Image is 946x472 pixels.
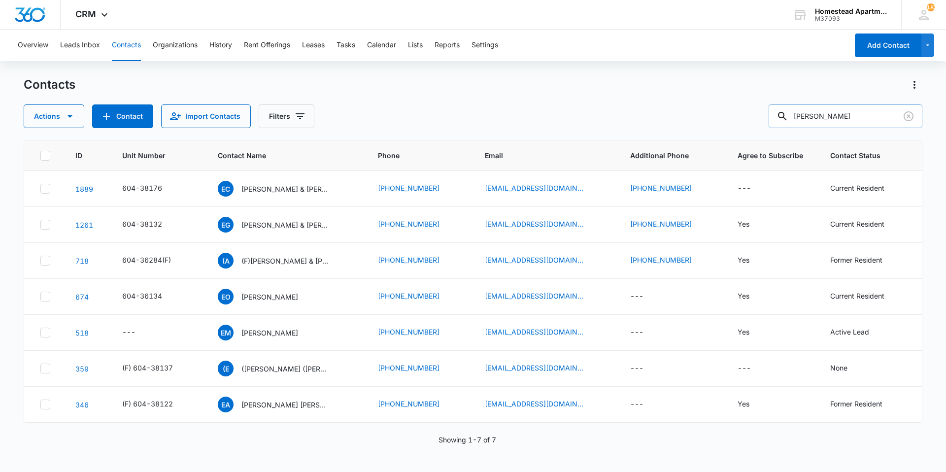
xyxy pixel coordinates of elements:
[122,399,173,409] div: (F) 604-38122
[630,363,661,374] div: Additional Phone - - Select to Edit Field
[830,255,882,265] div: Former Resident
[75,293,89,301] a: Navigate to contact details page for Elizabeth Oliva
[485,363,583,373] a: [EMAIL_ADDRESS][DOMAIN_NAME]
[241,256,330,266] p: (F)[PERSON_NAME] & [PERSON_NAME]
[122,183,162,193] div: 604-38176
[485,255,601,267] div: Email - stararenas.17@gmail.com - Select to Edit Field
[439,435,496,445] p: Showing 1-7 of 7
[302,30,325,61] button: Leases
[485,150,592,161] span: Email
[153,30,198,61] button: Organizations
[738,183,751,195] div: ---
[485,291,601,303] div: Email - 112oliva63@gmail.com - Select to Edit Field
[122,363,191,374] div: Unit Number - (F) 604-38137 - Select to Edit Field
[218,361,234,376] span: (E
[112,30,141,61] button: Contacts
[75,185,93,193] a: Navigate to contact details page for Elizabeth Cramer & Alyssa Sopenasky
[738,363,751,374] div: ---
[630,183,692,193] a: [PHONE_NUMBER]
[485,183,583,193] a: [EMAIL_ADDRESS][DOMAIN_NAME]
[738,399,767,410] div: Agree to Subscribe - Yes - Select to Edit Field
[75,401,89,409] a: Navigate to contact details page for Estrella Arenas Elizabeth Valenzuela
[209,30,232,61] button: History
[830,183,902,195] div: Contact Status - Current Resident - Select to Edit Field
[161,104,251,128] button: Import Contacts
[485,183,601,195] div: Email - lizcramer24@gmail.com - Select to Edit Field
[122,219,162,229] div: 604-38132
[378,255,439,265] a: [PHONE_NUMBER]
[738,255,749,265] div: Yes
[60,30,100,61] button: Leads Inbox
[830,219,884,229] div: Current Resident
[738,327,767,338] div: Agree to Subscribe - Yes - Select to Edit Field
[927,3,935,11] span: 183
[901,108,916,124] button: Clear
[122,255,171,265] div: 604-36284(F)
[122,327,153,338] div: Unit Number - - Select to Edit Field
[630,399,643,410] div: ---
[218,361,348,376] div: Contact Name - (F Elizabeth (Liz) Cramer - Select to Edit Field
[378,183,439,193] a: [PHONE_NUMBER]
[122,399,191,410] div: Unit Number - (F) 604-38122 - Select to Edit Field
[122,291,180,303] div: Unit Number - 604-36134 - Select to Edit Field
[630,291,661,303] div: Additional Phone - - Select to Edit Field
[830,150,892,161] span: Contact Status
[378,327,457,338] div: Phone - (970) 836-0062 - Select to Edit Field
[75,329,89,337] a: Navigate to contact details page for Elizabeth Medina
[630,327,643,338] div: ---
[378,291,439,301] a: [PHONE_NUMBER]
[630,219,709,231] div: Additional Phone - (352) 514-2401 - Select to Edit Field
[485,363,601,374] div: Email - lizcramer24@gmail.com - Select to Edit Field
[367,30,396,61] button: Calendar
[408,30,423,61] button: Lists
[378,219,439,229] a: [PHONE_NUMBER]
[218,289,316,304] div: Contact Name - Elizabeth Oliva - Select to Edit Field
[485,219,583,229] a: [EMAIL_ADDRESS][DOMAIN_NAME]
[485,399,583,409] a: [EMAIL_ADDRESS][DOMAIN_NAME]
[378,399,439,409] a: [PHONE_NUMBER]
[122,327,135,338] div: ---
[738,363,769,374] div: Agree to Subscribe - - Select to Edit Field
[218,217,234,233] span: EG
[855,34,921,57] button: Add Contact
[241,220,330,230] p: [PERSON_NAME] & [PERSON_NAME]
[218,397,348,412] div: Contact Name - Estrella Arenas Elizabeth Valenzuela - Select to Edit Field
[830,399,882,409] div: Former Resident
[630,327,661,338] div: Additional Phone - - Select to Edit Field
[218,253,348,269] div: Contact Name - (F)Estrella Arenas & Elizabeth Valenzuela - Select to Edit Field
[337,30,355,61] button: Tasks
[378,363,439,373] a: [PHONE_NUMBER]
[472,30,498,61] button: Settings
[378,363,457,374] div: Phone - (970) 405-7374 - Select to Edit Field
[630,219,692,229] a: [PHONE_NUMBER]
[218,217,348,233] div: Contact Name - Elizabeth Grace Mayer & Jesse Davila - Select to Edit Field
[435,30,460,61] button: Reports
[218,325,234,340] span: EM
[738,219,767,231] div: Agree to Subscribe - Yes - Select to Edit Field
[18,30,48,61] button: Overview
[218,253,234,269] span: (A
[122,291,162,301] div: 604-36134
[241,184,330,194] p: [PERSON_NAME] & [PERSON_NAME]
[122,255,189,267] div: Unit Number - 604-36284(F) - Select to Edit Field
[738,183,769,195] div: Agree to Subscribe - - Select to Edit Field
[24,104,84,128] button: Actions
[738,219,749,229] div: Yes
[241,364,330,374] p: ([PERSON_NAME] ([PERSON_NAME]) [PERSON_NAME]
[378,219,457,231] div: Phone - (702) 824-3507 - Select to Edit Field
[769,104,922,128] input: Search Contacts
[122,219,180,231] div: Unit Number - 604-38132 - Select to Edit Field
[830,399,900,410] div: Contact Status - Former Resident - Select to Edit Field
[218,325,316,340] div: Contact Name - Elizabeth Medina - Select to Edit Field
[378,183,457,195] div: Phone - (970) 405-7374 - Select to Edit Field
[738,327,749,337] div: Yes
[485,219,601,231] div: Email - graceymayer@gmail.com - Select to Edit Field
[378,291,457,303] div: Phone - (720) 964-7679 - Select to Edit Field
[241,292,298,302] p: [PERSON_NAME]
[75,257,89,265] a: Navigate to contact details page for (F)Estrella Arenas & Elizabeth Valenzuela
[122,150,194,161] span: Unit Number
[630,150,713,161] span: Additional Phone
[218,397,234,412] span: EA
[24,77,75,92] h1: Contacts
[92,104,153,128] button: Add Contact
